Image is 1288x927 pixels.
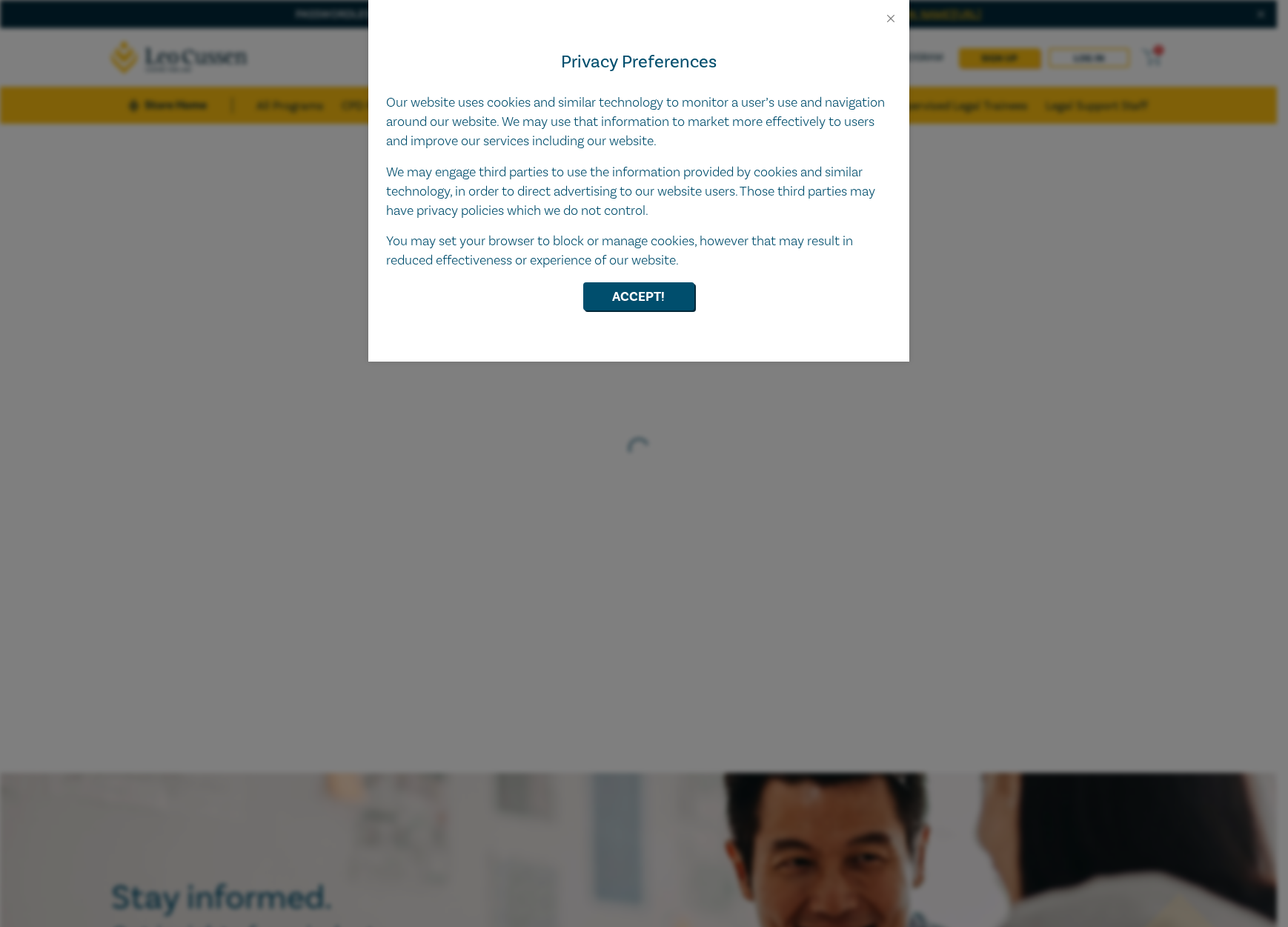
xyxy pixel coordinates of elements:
h4: Privacy Preferences [386,49,892,76]
button: Close [884,12,897,25]
p: Our website uses cookies and similar technology to monitor a user’s use and navigation around our... [386,93,892,151]
p: We may engage third parties to use the information provided by cookies and similar technology, in... [386,163,892,221]
button: Accept! [583,282,694,310]
p: You may set your browser to block or manage cookies, however that may result in reduced effective... [386,232,892,270]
